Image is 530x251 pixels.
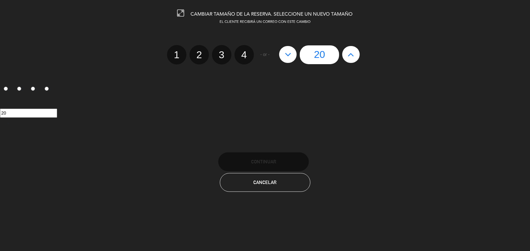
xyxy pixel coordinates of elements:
[220,173,310,192] button: Cancelar
[235,45,254,64] label: 4
[31,87,35,91] input: 3
[17,87,21,91] input: 2
[14,84,27,95] label: 2
[4,87,8,91] input: 1
[251,159,276,164] span: Continuar
[45,87,49,91] input: 4
[167,45,186,64] label: 1
[212,45,231,64] label: 3
[41,84,55,95] label: 4
[254,180,277,185] span: Cancelar
[260,51,270,58] span: - or -
[190,45,209,64] label: 2
[191,12,353,17] span: CAMBIAR TAMAÑO DE LA RESERVA. SELECCIONE UN NUEVO TAMAÑO
[27,84,41,95] label: 3
[218,152,309,171] button: Continuar
[220,20,310,24] span: EL CLIENTE RECIBIRÁ UN CORREO CON ESTE CAMBIO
